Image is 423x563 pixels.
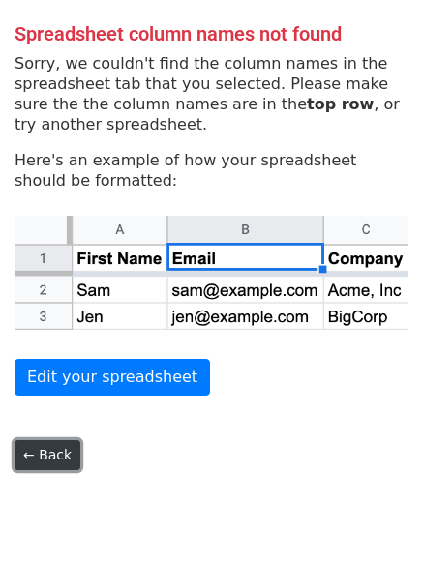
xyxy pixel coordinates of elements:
[15,22,408,45] h4: Spreadsheet column names not found
[307,95,374,113] strong: top row
[15,150,408,191] p: Here's an example of how your spreadsheet should be formatted:
[15,53,408,134] p: Sorry, we couldn't find the column names in the spreadsheet tab that you selected. Please make su...
[15,440,80,470] a: ← Back
[326,470,423,563] iframe: Chat Widget
[15,359,210,396] a: Edit your spreadsheet
[15,216,408,331] img: google_sheets_email_column-fe0440d1484b1afe603fdd0efe349d91248b687ca341fa437c667602712cb9b1.png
